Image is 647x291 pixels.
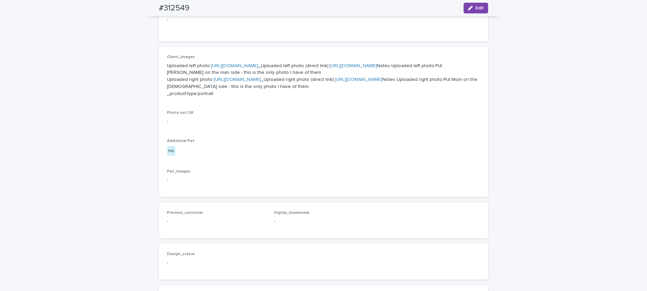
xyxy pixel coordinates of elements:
p: Uploaded left photo: _Uploaded left photo (direct link): Notes Uploaded left photo:Put [PERSON_NA... [167,62,480,97]
span: Design_status [167,252,195,256]
a: [URL][DOMAIN_NAME] [211,63,258,68]
span: Photo not OK [167,111,193,115]
span: Digital_downloads [274,211,310,215]
p: - [167,218,266,225]
a: [URL][DOMAIN_NAME] [330,63,377,68]
a: [URL][DOMAIN_NAME] [214,77,261,82]
span: Preview_customer [167,211,203,215]
span: Client_Images [167,55,195,59]
p: - [167,259,266,266]
p: - [167,118,480,125]
a: [URL][DOMAIN_NAME] [335,77,382,82]
h2: #312549 [159,3,189,13]
span: Edit [475,6,484,10]
span: Pet_Images [167,169,190,174]
p: - [167,16,480,23]
span: Additional Pet [167,139,195,143]
p: - [274,218,373,225]
button: Edit [464,3,488,13]
p: - [167,177,480,184]
div: no [167,146,175,156]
